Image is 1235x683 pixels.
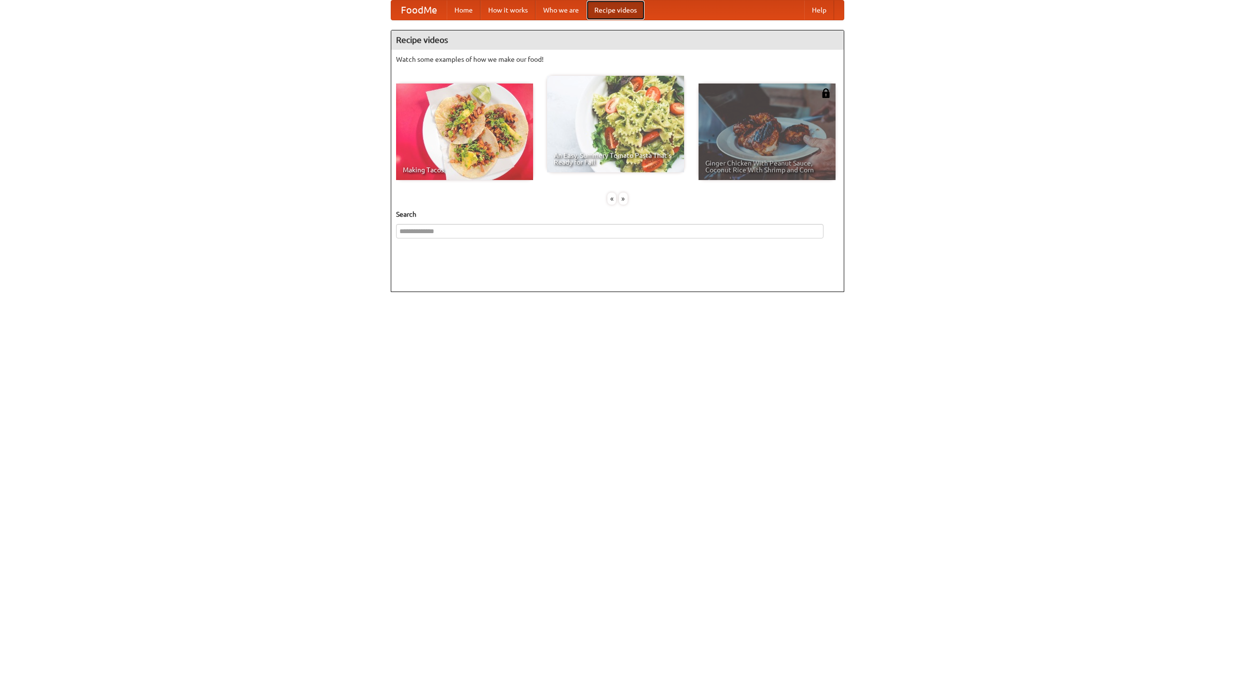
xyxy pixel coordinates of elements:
a: How it works [480,0,535,20]
a: Home [447,0,480,20]
a: An Easy, Summery Tomato Pasta That's Ready for Fall [547,76,684,172]
div: » [619,193,628,205]
p: Watch some examples of how we make our food! [396,55,839,64]
div: « [607,193,616,205]
a: Recipe videos [587,0,645,20]
img: 483408.png [821,88,831,98]
span: An Easy, Summery Tomato Pasta That's Ready for Fall [554,152,677,166]
a: Help [804,0,834,20]
a: Who we are [535,0,587,20]
a: Making Tacos [396,84,533,180]
h5: Search [396,209,839,219]
span: Making Tacos [403,167,526,173]
h4: Recipe videos [391,30,844,50]
a: FoodMe [391,0,447,20]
